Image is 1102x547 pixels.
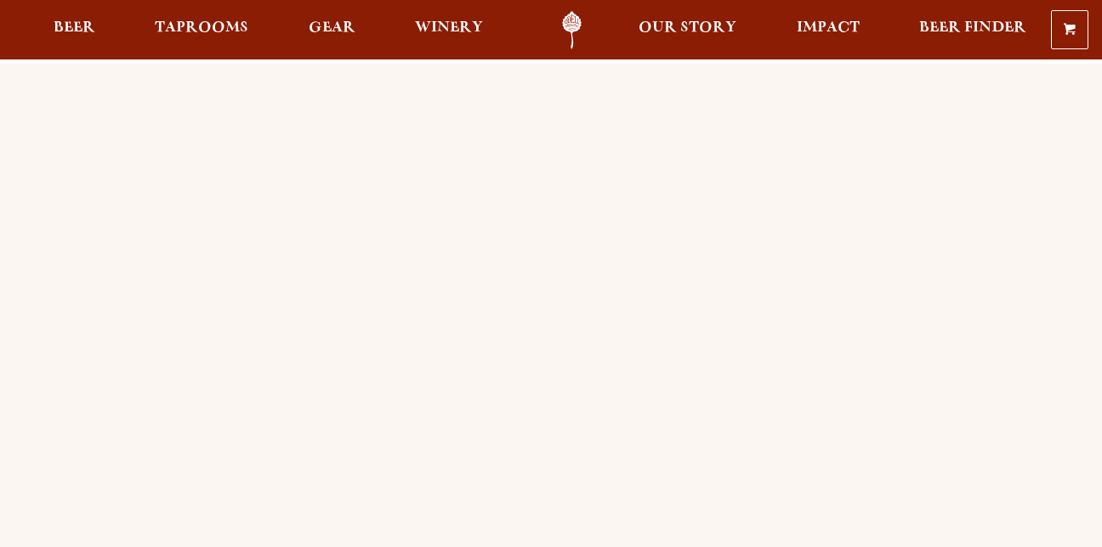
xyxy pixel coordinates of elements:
a: Beer Finder [908,11,1037,49]
a: Winery [404,11,494,49]
a: Beer [43,11,106,49]
span: Taprooms [155,21,248,35]
span: Impact [797,21,860,35]
a: Our Story [628,11,747,49]
a: Odell Home [540,11,604,49]
span: Gear [309,21,355,35]
span: Our Story [639,21,736,35]
a: Impact [786,11,871,49]
span: Winery [415,21,483,35]
a: Taprooms [144,11,259,49]
span: Beer [54,21,95,35]
a: Gear [298,11,366,49]
span: Beer Finder [919,21,1026,35]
